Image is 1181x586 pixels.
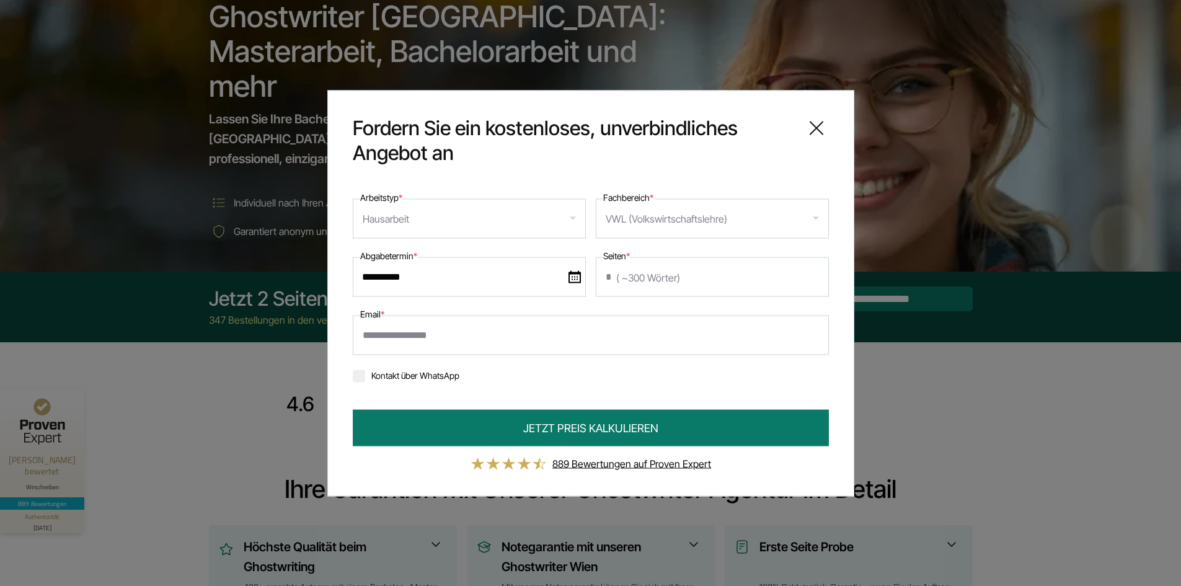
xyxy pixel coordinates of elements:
input: date [353,257,586,296]
img: date [568,270,581,283]
label: Seiten [603,248,630,263]
div: VWL (Volkswirtschaftslehre) [606,208,727,228]
label: Kontakt über WhatsApp [353,370,459,380]
button: JETZT PREIS KALKULIEREN [353,409,829,446]
label: Arbeitstyp [360,190,402,205]
a: 889 Bewertungen auf Proven Expert [552,457,711,469]
label: Abgabetermin [360,248,417,263]
label: Fachbereich [603,190,653,205]
div: Hausarbeit [363,208,409,228]
label: Email [360,306,384,321]
span: JETZT PREIS KALKULIEREN [523,419,658,436]
span: Fordern Sie ein kostenloses, unverbindliches Angebot an [353,115,794,165]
